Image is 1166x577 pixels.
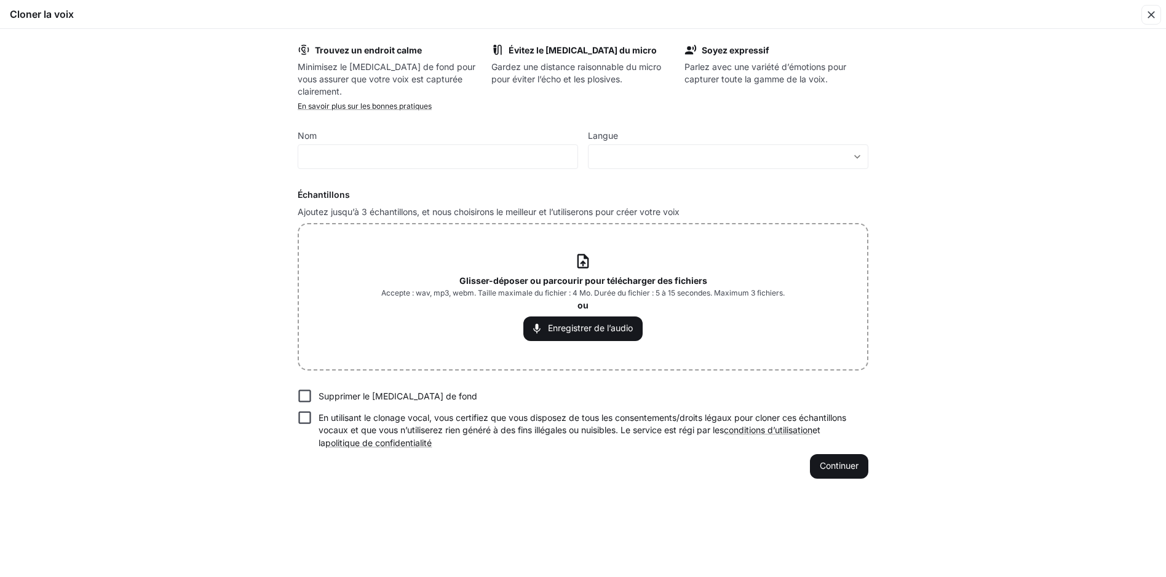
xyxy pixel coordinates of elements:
a: politique de confidentialité [325,438,432,448]
p: Nom [298,131,317,140]
p: Minimisez le [MEDICAL_DATA] de fond pour vous assurer que votre voix est capturée clairement. [298,61,482,98]
font: Enregistrer de l’audio [548,321,633,336]
div: ​ [589,151,868,163]
b: Glisser-déposer ou parcourir pour télécharger des fichiers [459,275,707,286]
span: Accepte : wav, mp3, webm. Taille maximale du fichier : 4 Mo. Durée du fichier : 5 à 15 secondes. ... [381,287,785,299]
h5: Cloner la voix [10,7,74,21]
b: Soyez expressif [702,45,769,55]
b: ou [577,300,589,310]
p: Supprimer le [MEDICAL_DATA] de fond [319,390,477,402]
button: Continuer [810,454,868,479]
p: En utilisant le clonage vocal, vous certifiez que vous disposez de tous les consentements/droits ... [319,412,859,449]
p: Langue [588,131,618,140]
h6: Échantillons [298,189,868,201]
b: Trouvez un endroit calme [315,45,422,55]
button: Enregistrer de l’audio [523,316,643,341]
p: Ajoutez jusqu’à 3 échantillons, et nous choisirons le meilleur et l’utiliserons pour créer votre ... [298,206,868,218]
a: conditions d’utilisation [724,425,812,435]
b: Évitez le [MEDICAL_DATA] du micro [509,45,657,55]
p: Gardez une distance raisonnable du micro pour éviter l’écho et les plosives. [491,61,675,85]
a: En savoir plus sur les bonnes pratiques [298,101,432,111]
p: Parlez avec une variété d’émotions pour capturer toute la gamme de la voix. [684,61,868,85]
